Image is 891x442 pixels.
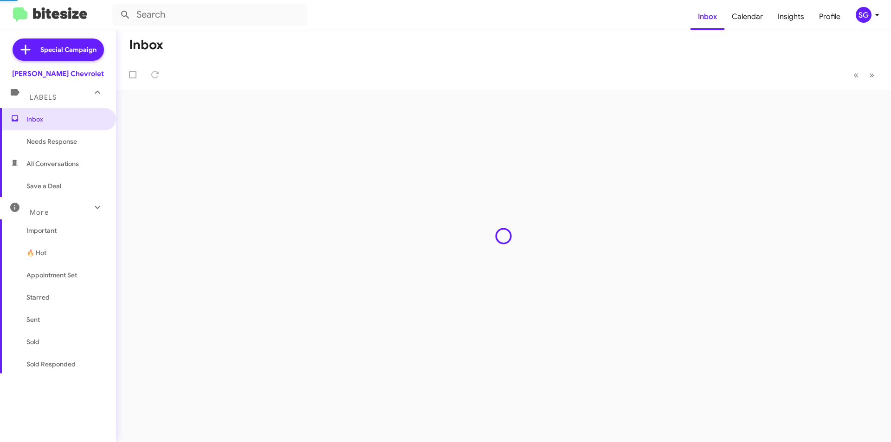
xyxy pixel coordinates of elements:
a: Inbox [691,3,724,30]
span: Starred [26,293,50,302]
div: [PERSON_NAME] Chevrolet [12,69,104,78]
a: Insights [770,3,812,30]
button: Previous [848,65,864,84]
span: Needs Response [26,137,105,146]
a: Calendar [724,3,770,30]
span: Inbox [26,115,105,124]
span: Sold Responded [26,359,76,369]
span: Sent [26,315,40,324]
h1: Inbox [129,38,163,52]
span: Appointment Set [26,270,77,280]
span: « [853,69,859,81]
a: Special Campaign [13,38,104,61]
span: More [30,208,49,217]
span: » [869,69,874,81]
div: SG [856,7,872,23]
span: Save a Deal [26,181,61,191]
span: All Conversations [26,159,79,168]
span: 🔥 Hot [26,248,46,257]
a: Profile [812,3,848,30]
input: Search [112,4,307,26]
span: Labels [30,93,57,102]
span: Important [26,226,105,235]
span: Special Campaign [40,45,97,54]
span: Sold [26,337,39,346]
button: Next [864,65,880,84]
nav: Page navigation example [848,65,880,84]
button: SG [848,7,881,23]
